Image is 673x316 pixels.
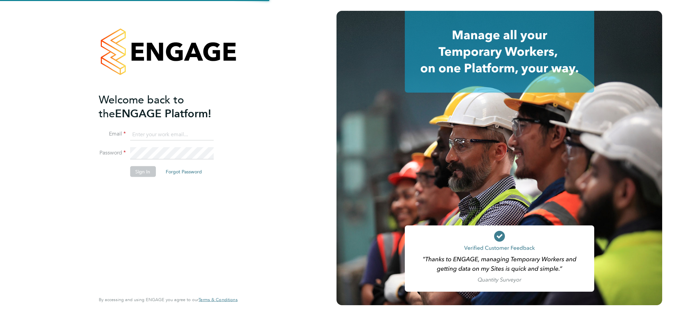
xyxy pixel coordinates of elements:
[160,166,207,177] button: Forgot Password
[99,297,237,302] span: By accessing and using ENGAGE you agree to our
[99,93,231,120] h2: ENGAGE Platform!
[199,297,237,302] a: Terms & Conditions
[130,128,213,141] input: Enter your work email...
[99,93,184,120] span: Welcome back to the
[99,130,126,138] label: Email
[130,166,156,177] button: Sign In
[99,149,126,156] label: Password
